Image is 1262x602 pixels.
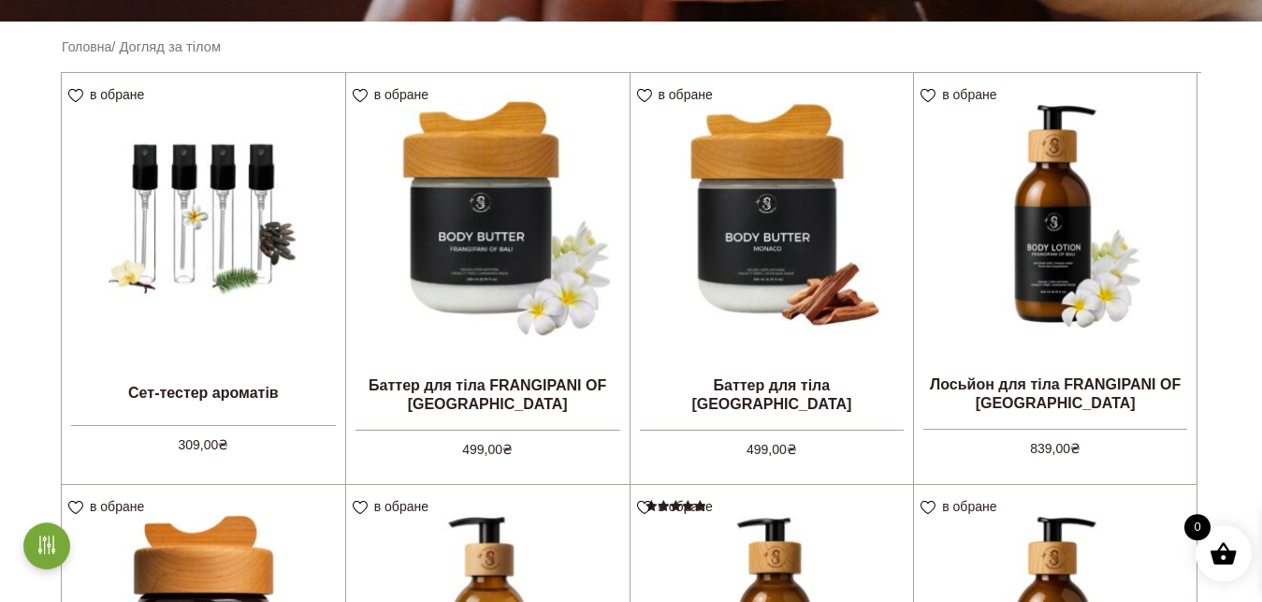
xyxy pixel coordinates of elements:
span: в обране [942,87,996,102]
a: в обране [68,87,151,102]
span: в обране [374,87,428,102]
h2: Сет-тестер ароматів [62,369,345,416]
a: Баттер для тіла [GEOGRAPHIC_DATA] 499,00₴ [631,73,914,456]
a: в обране [637,87,719,102]
img: unfavourite.svg [353,501,368,515]
span: в обране [90,499,144,514]
a: в обране [921,87,1003,102]
bdi: 309,00 [178,437,228,452]
nav: Breadcrumb [62,37,1200,57]
span: ₴ [502,442,513,457]
span: ₴ [1070,441,1081,456]
bdi: 499,00 [747,442,797,457]
a: в обране [353,499,435,514]
h2: Лосьйон для тіла FRANGIPANI OF [GEOGRAPHIC_DATA] [914,368,1197,418]
img: unfavourite.svg [68,501,83,515]
a: в обране [637,499,719,514]
span: в обране [374,499,428,514]
img: unfavourite.svg [68,89,83,103]
img: unfavourite.svg [921,89,936,103]
span: ₴ [787,442,797,457]
img: unfavourite.svg [921,501,936,515]
bdi: 839,00 [1030,441,1081,456]
a: Сет-тестер ароматів 309,00₴ [62,73,345,456]
span: в обране [659,499,713,514]
span: ₴ [218,437,228,452]
h2: Баттер для тіла [GEOGRAPHIC_DATA] [631,369,914,419]
img: unfavourite.svg [637,501,652,515]
h2: Баттер для тіла FRANGIPANI OF [GEOGRAPHIC_DATA] [346,369,630,419]
span: в обране [659,87,713,102]
img: unfavourite.svg [353,89,368,103]
span: 0 [1184,514,1211,540]
a: Лосьйон для тіла FRANGIPANI OF [GEOGRAPHIC_DATA] 839,00₴ [914,73,1197,455]
a: в обране [353,87,435,102]
span: в обране [942,499,996,514]
bdi: 499,00 [462,442,513,457]
a: в обране [921,499,1003,514]
span: в обране [90,87,144,102]
a: Головна [62,39,111,54]
img: unfavourite.svg [637,89,652,103]
a: Баттер для тіла FRANGIPANI OF [GEOGRAPHIC_DATA] 499,00₴ [346,73,630,456]
a: в обране [68,499,151,514]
